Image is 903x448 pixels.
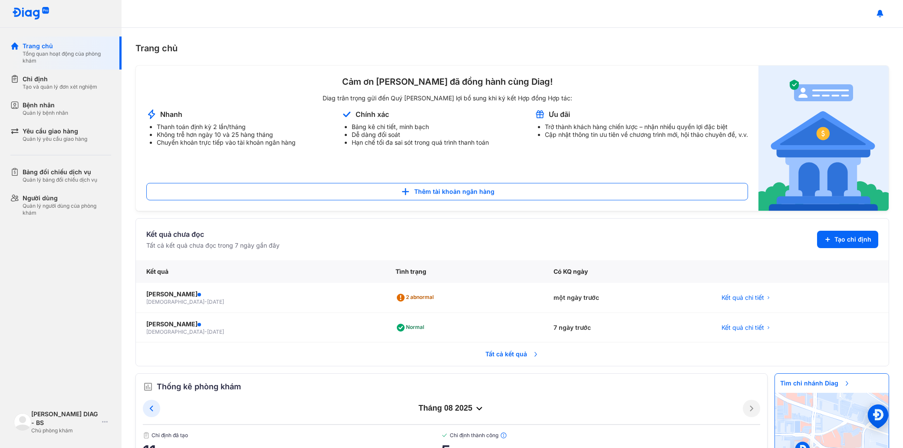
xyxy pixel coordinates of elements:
div: Chính xác [356,110,389,119]
div: Quản lý yêu cầu giao hàng [23,136,87,143]
button: Thêm tài khoản ngân hàng [146,183,748,200]
div: Có KQ ngày [543,260,711,283]
div: Tổng quan hoạt động của phòng khám [23,50,111,64]
div: 7 ngày trước [543,313,711,343]
div: Nhanh [160,110,182,119]
button: Tạo chỉ định [817,231,878,248]
li: Chuyển khoản trực tiếp vào tài khoản ngân hàng [157,139,296,146]
span: [DEMOGRAPHIC_DATA] [146,299,204,305]
span: [DATE] [207,329,224,335]
div: Quản lý bảng đối chiếu dịch vụ [23,176,97,183]
div: [PERSON_NAME] [146,320,375,329]
div: [PERSON_NAME] DIAG - BS [31,410,99,427]
div: Ưu đãi [549,110,570,119]
img: account-announcement [146,109,157,119]
img: account-announcement [534,109,545,119]
span: Chỉ định thành công [441,432,760,439]
span: Kết quả chi tiết [722,323,764,332]
div: tháng 08 2025 [160,403,743,414]
img: logo [14,413,31,431]
li: Bảng kê chi tiết, minh bạch [352,123,489,131]
div: Tạo và quản lý đơn xét nghiệm [23,83,97,90]
span: Tìm chi nhánh Diag [775,374,856,393]
div: 2 abnormal [395,291,437,305]
span: Chỉ định đã tạo [143,432,441,439]
img: account-announcement [758,66,889,211]
div: Diag trân trọng gửi đến Quý [PERSON_NAME] lợi bổ sung khi ký kết Hợp đồng Hợp tác: [146,94,748,102]
span: Tạo chỉ định [834,235,871,244]
div: Bảng đối chiếu dịch vụ [23,168,97,176]
div: Cảm ơn [PERSON_NAME] đã đồng hành cùng Diag! [146,76,748,87]
div: Yêu cầu giao hàng [23,127,87,136]
span: Kết quả chi tiết [722,293,764,302]
li: Trở thành khách hàng chiến lược – nhận nhiều quyền lợi đặc biệt [545,123,748,131]
div: Chỉ định [23,75,97,83]
li: Dễ dàng đối soát [352,131,489,139]
img: checked-green.01cc79e0.svg [441,432,448,439]
span: [DEMOGRAPHIC_DATA] [146,329,204,335]
li: Không trễ hơn ngày 10 và 25 hàng tháng [157,131,296,139]
div: Quản lý người dùng của phòng khám [23,202,111,216]
li: Cập nhật thông tin ưu tiên về chương trình mới, hội thảo chuyên đề, v.v. [545,131,748,139]
img: order.5a6da16c.svg [143,382,153,392]
span: - [204,329,207,335]
img: document.50c4cfd0.svg [143,432,150,439]
li: Hạn chế tối đa sai sót trong quá trình thanh toán [352,139,489,146]
div: Normal [395,321,428,335]
span: Tất cả kết quả [480,345,544,364]
div: Chủ phòng khám [31,427,99,434]
div: Trang chủ [23,42,111,50]
img: account-announcement [341,109,352,119]
img: logo [12,7,49,20]
span: [DATE] [207,299,224,305]
div: [PERSON_NAME] [146,290,375,299]
div: Bệnh nhân [23,101,68,110]
div: Quản lý bệnh nhân [23,110,68,116]
div: Tình trạng [385,260,543,283]
div: một ngày trước [543,283,711,313]
div: Kết quả chưa đọc [146,229,280,239]
span: Thống kê phòng khám [157,381,241,393]
li: Thanh toán định kỳ 2 lần/tháng [157,123,296,131]
div: Người dùng [23,194,111,202]
img: info.7e716105.svg [500,432,507,439]
span: - [204,299,207,305]
div: Kết quả [136,260,385,283]
div: Trang chủ [135,42,889,55]
div: Tất cả kết quả chưa đọc trong 7 ngày gần đây [146,241,280,250]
